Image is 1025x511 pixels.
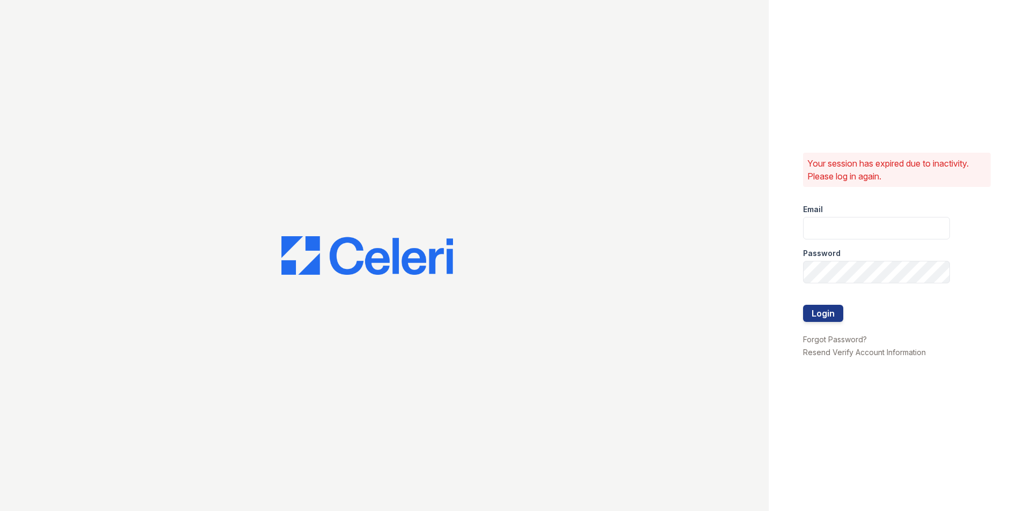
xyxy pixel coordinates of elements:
[803,305,843,322] button: Login
[281,236,453,275] img: CE_Logo_Blue-a8612792a0a2168367f1c8372b55b34899dd931a85d93a1a3d3e32e68fde9ad4.png
[807,157,986,183] p: Your session has expired due to inactivity. Please log in again.
[803,335,867,344] a: Forgot Password?
[803,204,823,215] label: Email
[803,248,841,259] label: Password
[803,348,926,357] a: Resend Verify Account Information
